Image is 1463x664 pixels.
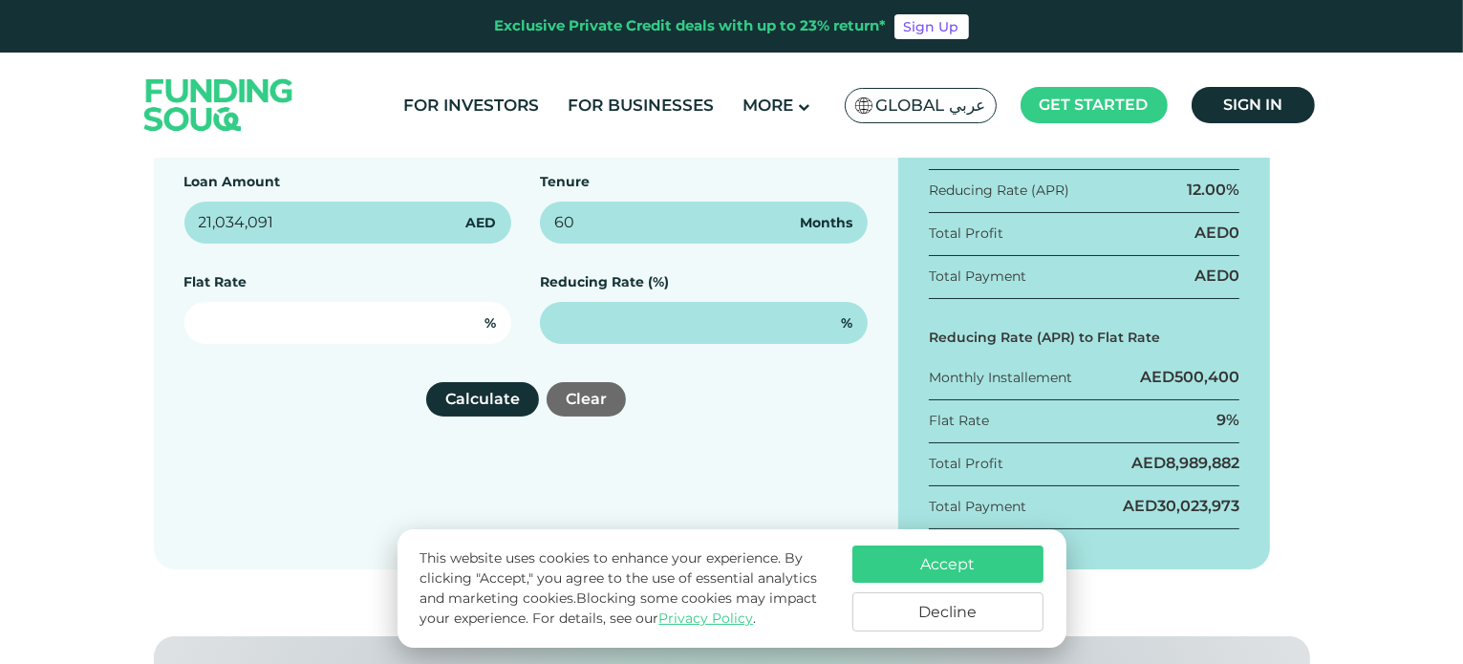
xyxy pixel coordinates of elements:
[184,273,247,290] label: Flat Rate
[876,95,986,117] span: Global عربي
[1140,367,1239,388] div: AED
[742,96,793,115] span: More
[929,267,1026,287] div: Total Payment
[532,610,756,627] span: For details, see our .
[540,273,669,290] label: Reducing Rate (%)
[420,548,832,629] p: This website uses cookies to enhance your experience. By clicking "Accept," you agree to the use ...
[465,213,496,233] span: AED
[563,90,719,121] a: For Businesses
[894,14,969,39] a: Sign Up
[1174,368,1239,386] span: 500,400
[852,592,1043,632] button: Decline
[125,56,312,153] img: Logo
[841,313,852,333] span: %
[929,411,989,431] div: Flat Rate
[1131,453,1239,474] div: AED
[1157,497,1239,515] span: 30,023,973
[1194,266,1239,287] div: AED
[929,497,1026,517] div: Total Payment
[1040,96,1149,114] span: Get started
[658,610,753,627] a: Privacy Policy
[426,382,539,417] button: Calculate
[1229,224,1239,242] span: 0
[1166,454,1239,472] span: 8,989,882
[929,368,1072,388] div: Monthly Installement
[540,173,590,190] label: Tenure
[1187,180,1239,201] div: 12.00%
[1216,410,1239,431] div: 9%
[1123,496,1239,517] div: AED
[398,90,544,121] a: For Investors
[1192,87,1315,123] a: Sign in
[929,224,1003,244] div: Total Profit
[929,328,1240,348] div: Reducing Rate (APR) to Flat Rate
[484,313,496,333] span: %
[1229,267,1239,285] span: 0
[1194,223,1239,244] div: AED
[547,382,626,417] button: Clear
[800,213,852,233] span: Months
[929,181,1069,201] div: Reducing Rate (APR)
[852,546,1043,583] button: Accept
[420,589,817,627] span: Blocking some cookies may impact your experience.
[495,15,887,37] div: Exclusive Private Credit deals with up to 23% return*
[1223,96,1282,114] span: Sign in
[184,173,281,190] label: Loan Amount
[929,454,1003,474] div: Total Profit
[855,97,872,114] img: SA Flag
